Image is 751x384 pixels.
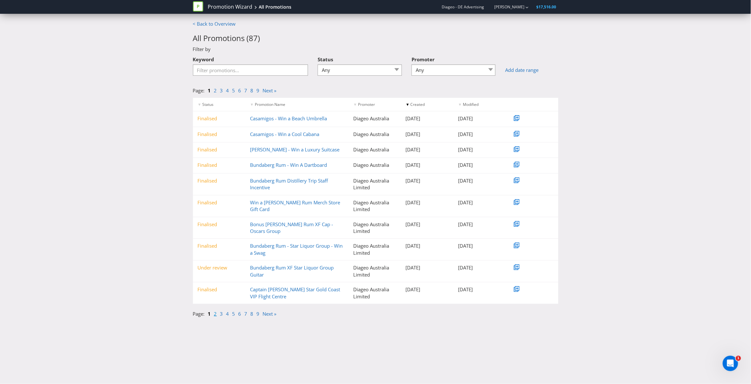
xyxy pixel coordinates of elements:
div: Diageo Australia Limited [348,221,401,235]
a: 8 [251,87,254,94]
a: 3 [220,87,223,94]
span: Status [318,56,333,63]
div: Diageo Australia Limited [348,177,401,191]
a: Next » [263,311,277,317]
a: Bundaberg Rum Distillery Trip Staff Incentive [250,177,328,191]
div: Finalised [193,221,246,228]
div: [DATE] [453,177,506,184]
a: Promotion Wizard [208,3,253,11]
div: [DATE] [401,177,454,184]
div: Diageo Australia [348,162,401,168]
span: ▼ [458,102,462,107]
a: 4 [226,311,229,317]
div: Diageo Australia Limited [348,243,401,256]
a: 1 [208,87,211,94]
div: [DATE] [401,286,454,293]
span: ▼ [198,102,202,107]
a: Casamigos - Win a Beach Umbrella [250,115,327,122]
div: [DATE] [401,146,454,153]
span: ▼ [353,102,357,107]
a: Add date range [505,67,558,73]
span: Promoter [412,56,435,63]
iframe: Intercom live chat [723,356,738,371]
div: [DATE] [401,199,454,206]
span: Page: [193,311,205,317]
div: Under review [193,264,246,271]
a: Bundaberg Rum XF Star Liquor Group Guitar [250,264,334,277]
input: Filter promotions... [193,64,308,76]
span: 1 [736,356,741,361]
a: Casamigos - Win a Cool Cabana [250,131,319,137]
a: 2 [214,87,217,94]
div: [DATE] [453,243,506,249]
a: Win a [PERSON_NAME] Rum Merch Store Gift Card [250,199,340,212]
div: [DATE] [453,286,506,293]
a: Captain [PERSON_NAME] Star Gold Coast VIP Flight Centre [250,286,340,299]
span: Status [202,102,213,107]
div: Finalised [193,199,246,206]
div: [DATE] [453,115,506,122]
span: ▼ [406,102,410,107]
div: [DATE] [453,146,506,153]
span: Created [411,102,425,107]
div: Diageo Australia [348,131,401,138]
a: 2 [214,311,217,317]
a: [PERSON_NAME] - Win a Luxury Suitcase [250,146,339,153]
span: $17,516.00 [537,4,556,10]
span: Promoter [358,102,375,107]
div: Diageo Australia [348,146,401,153]
div: [DATE] [401,243,454,249]
a: 3 [220,311,223,317]
a: [PERSON_NAME] [488,4,525,10]
div: All Promotions [259,4,292,10]
span: ) [258,33,260,43]
a: < Back to Overview [193,21,236,27]
a: 1 [208,311,211,317]
div: Finalised [193,162,246,168]
a: 5 [232,311,235,317]
a: Next » [263,87,277,94]
div: [DATE] [401,221,454,228]
span: ▼ [250,102,254,107]
div: [DATE] [401,131,454,138]
span: Promotion Name [255,102,285,107]
span: Page: [193,87,205,94]
div: [DATE] [453,221,506,228]
div: [DATE] [453,131,506,138]
div: Finalised [193,131,246,138]
div: [DATE] [401,162,454,168]
div: Finalised [193,146,246,153]
div: Diageo Australia Limited [348,264,401,278]
div: Diageo Australia Limited [348,199,401,213]
div: Filter by [188,46,563,53]
div: Finalised [193,177,246,184]
a: Bundaberg Rum - Win A Dartboard [250,162,327,168]
div: Diageo Australia [348,115,401,122]
a: 7 [245,87,247,94]
a: 6 [238,311,241,317]
div: [DATE] [401,115,454,122]
div: Finalised [193,243,246,249]
span: All Promotions ( [193,33,249,43]
a: Bonus [PERSON_NAME] Rum XF Cap - Oscars Group [250,221,333,234]
a: 9 [257,87,260,94]
div: [DATE] [401,264,454,271]
a: 8 [251,311,254,317]
a: Bundaberg Rum - Star Liquor Group - Win a Swag [250,243,343,256]
label: Keyword [193,53,214,63]
span: 87 [249,33,258,43]
span: Modified [463,102,479,107]
a: 7 [245,311,247,317]
a: 5 [232,87,235,94]
div: Finalised [193,115,246,122]
div: Diageo Australia Limited [348,286,401,300]
a: 9 [257,311,260,317]
div: [DATE] [453,199,506,206]
a: 4 [226,87,229,94]
span: Diageo - DE Advertising [442,4,484,10]
div: Finalised [193,286,246,293]
div: [DATE] [453,162,506,168]
a: 6 [238,87,241,94]
div: [DATE] [453,264,506,271]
